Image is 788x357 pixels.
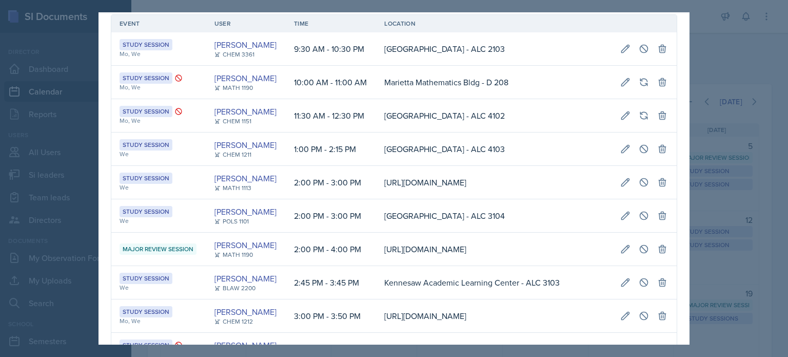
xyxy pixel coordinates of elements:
div: We [120,283,198,292]
a: [PERSON_NAME] [214,139,277,151]
a: [PERSON_NAME] [214,339,277,351]
div: Study Session [120,72,172,84]
div: Study Session [120,340,172,351]
div: We [120,216,198,226]
div: Study Session [120,273,172,284]
div: Mo, We [120,116,198,125]
div: We [120,183,198,192]
div: MATH 1190 [214,83,253,92]
td: [URL][DOMAIN_NAME] [376,299,612,333]
td: 1:00 PM - 2:15 PM [286,133,377,166]
div: CHEM 1151 [214,117,251,126]
div: Mo, We [120,316,198,326]
td: Marietta Mathematics Bldg - D 208 [376,66,612,99]
a: [PERSON_NAME] [214,205,277,218]
td: 3:00 PM - 3:50 PM [286,299,377,333]
td: [GEOGRAPHIC_DATA] - ALC 4103 [376,133,612,166]
td: [URL][DOMAIN_NAME] [376,233,612,266]
div: MATH 1190 [214,250,253,259]
td: 2:45 PM - 3:45 PM [286,266,377,299]
a: [PERSON_NAME] [214,39,277,51]
div: CHEM 3361 [214,50,254,59]
div: Study Session [120,306,172,317]
td: 9:30 AM - 10:30 PM [286,32,377,66]
a: [PERSON_NAME] [214,239,277,251]
div: Mo, We [120,83,198,92]
td: 2:00 PM - 3:00 PM [286,166,377,199]
td: [URL][DOMAIN_NAME] [376,166,612,199]
div: POLS 1101 [214,217,249,226]
th: Time [286,15,377,32]
div: Study Session [120,106,172,117]
div: Study Session [120,39,172,50]
td: 10:00 AM - 11:00 AM [286,66,377,99]
div: Study Session [120,173,172,184]
a: [PERSON_NAME] [214,272,277,285]
td: [GEOGRAPHIC_DATA] - ALC 2103 [376,32,612,66]
td: [GEOGRAPHIC_DATA] - ALC 3104 [376,199,612,233]
a: [PERSON_NAME] [214,306,277,318]
a: [PERSON_NAME] [214,72,277,84]
div: MATH 1113 [214,183,251,193]
td: 2:00 PM - 4:00 PM [286,233,377,266]
a: [PERSON_NAME] [214,105,277,118]
div: CHEM 1211 [214,150,251,159]
div: Major Review Session [120,243,196,255]
td: 11:30 AM - 12:30 PM [286,99,377,133]
th: User [206,15,286,32]
th: Event [111,15,206,32]
div: Mo, We [120,49,198,59]
th: Location [376,15,612,32]
td: Kennesaw Academic Learning Center - ALC 3103 [376,266,612,299]
div: BLAW 2200 [214,284,255,293]
td: [GEOGRAPHIC_DATA] - ALC 4102 [376,99,612,133]
a: [PERSON_NAME] [214,172,277,184]
td: 2:00 PM - 3:00 PM [286,199,377,233]
div: Study Session [120,206,172,217]
div: CHEM 1212 [214,317,253,326]
div: Study Session [120,139,172,151]
div: We [120,149,198,159]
